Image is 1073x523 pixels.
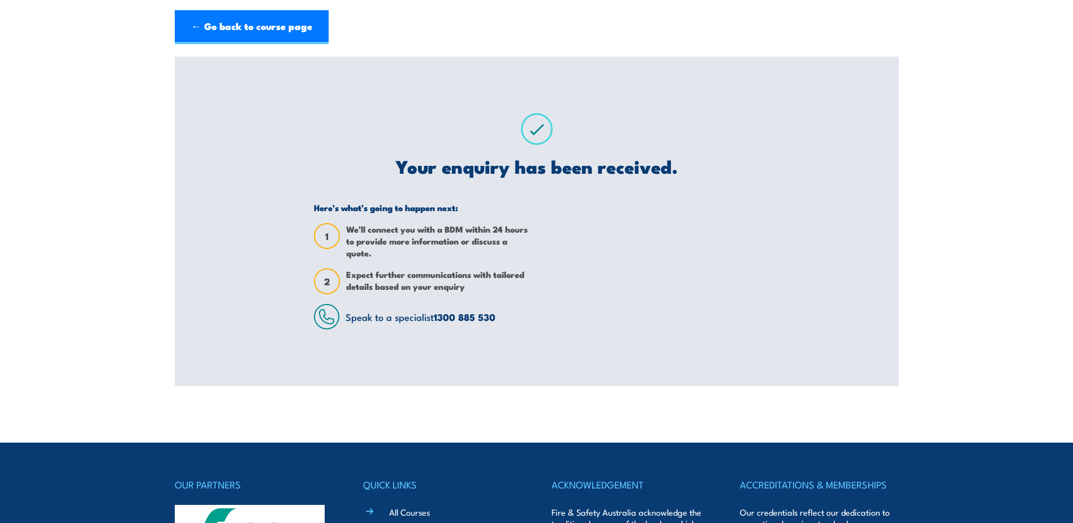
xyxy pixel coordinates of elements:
[363,477,522,492] h4: QUICK LINKS
[389,506,430,518] a: All Courses
[314,158,759,174] h2: Your enquiry has been received.
[346,310,495,324] span: Speak to a specialist
[314,202,528,213] h5: Here’s what’s going to happen next:
[315,276,339,288] span: 2
[434,310,495,324] a: 1300 885 530
[740,477,898,492] h4: ACCREDITATIONS & MEMBERSHIPS
[346,268,528,294] span: Expect further communications with tailored details based on your enquiry
[175,477,333,492] h4: OUR PARTNERS
[175,10,329,44] a: ← Go back to course page
[551,477,710,492] h4: ACKNOWLEDGEMENT
[315,230,339,242] span: 1
[346,223,528,259] span: We’ll connect you with a BDM within 24 hours to provide more information or discuss a quote.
